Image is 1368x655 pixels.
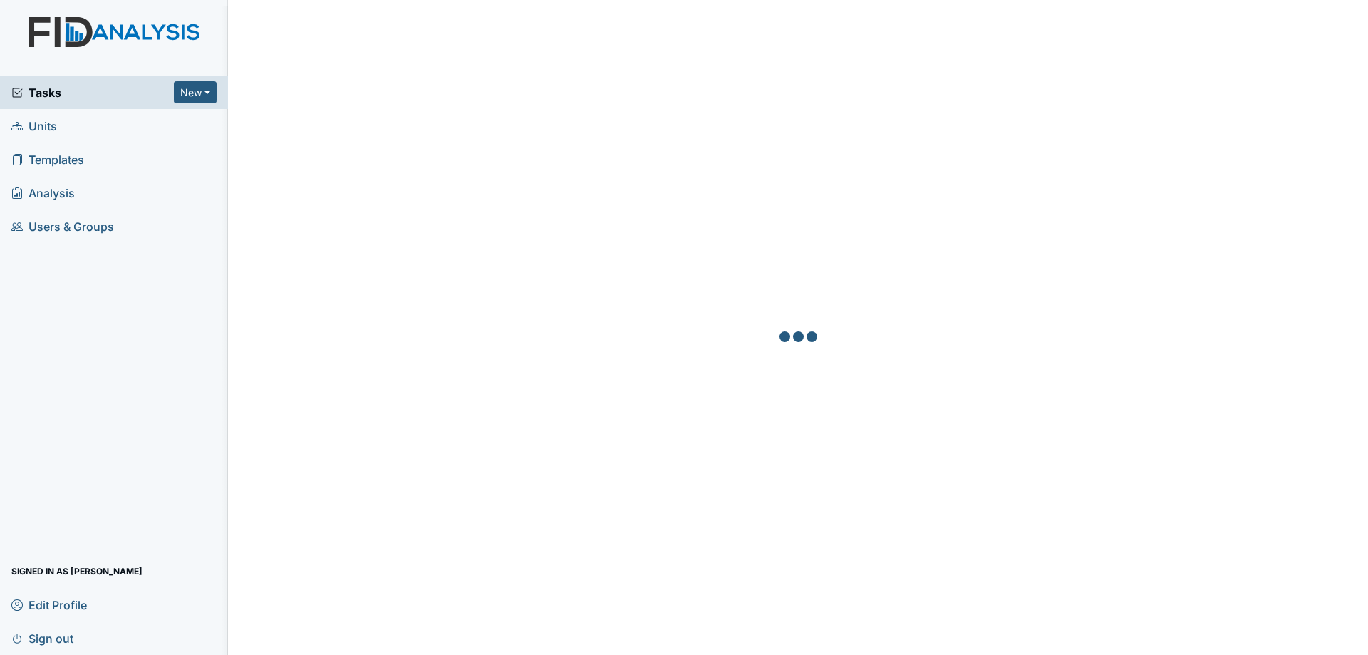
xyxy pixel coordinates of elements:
[11,594,87,616] span: Edit Profile
[11,148,84,170] span: Templates
[11,84,174,101] a: Tasks
[11,215,114,237] span: Users & Groups
[174,81,217,103] button: New
[11,560,142,582] span: Signed in as [PERSON_NAME]
[11,182,75,204] span: Analysis
[11,627,73,649] span: Sign out
[11,115,57,137] span: Units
